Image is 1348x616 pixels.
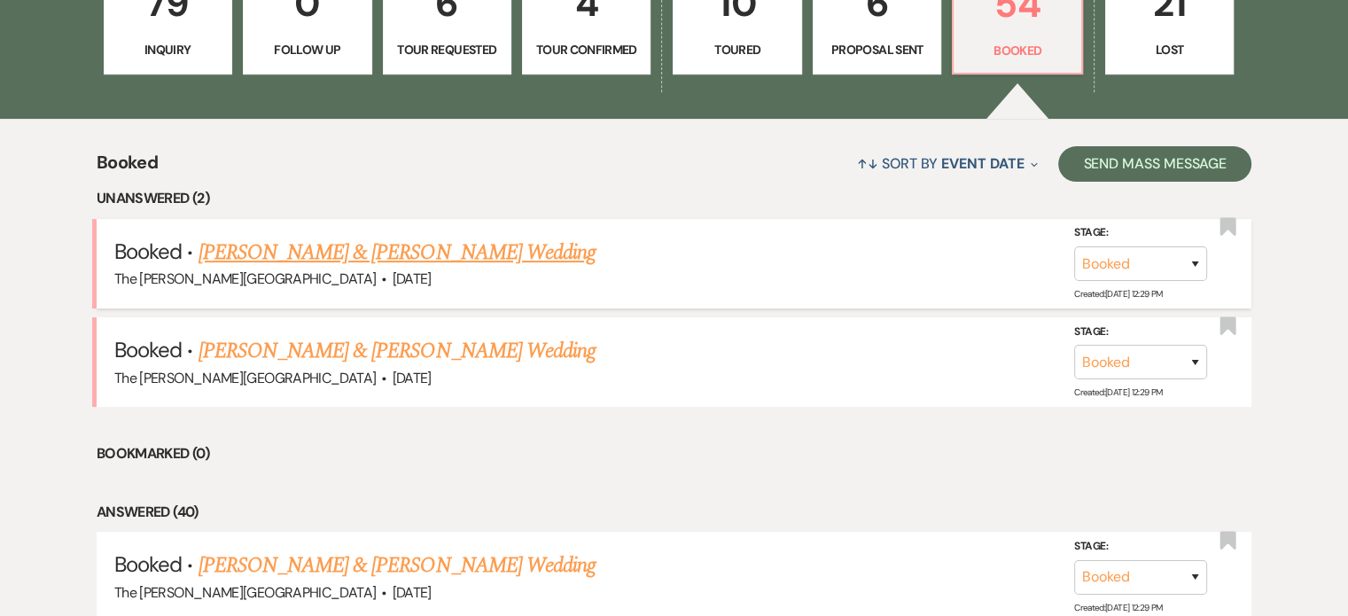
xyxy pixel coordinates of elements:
[1074,323,1207,342] label: Stage:
[114,238,182,265] span: Booked
[114,336,182,363] span: Booked
[1117,40,1222,59] p: Lost
[1074,223,1207,243] label: Stage:
[199,550,596,581] a: [PERSON_NAME] & [PERSON_NAME] Wedding
[1074,288,1162,300] span: Created: [DATE] 12:29 PM
[857,154,878,173] span: ↑↓
[1074,537,1207,557] label: Stage:
[114,369,376,387] span: The [PERSON_NAME][GEOGRAPHIC_DATA]
[1074,601,1162,612] span: Created: [DATE] 12:29 PM
[964,41,1070,60] p: Booked
[394,40,500,59] p: Tour Requested
[199,335,596,367] a: [PERSON_NAME] & [PERSON_NAME] Wedding
[199,237,596,269] a: [PERSON_NAME] & [PERSON_NAME] Wedding
[254,40,360,59] p: Follow Up
[824,40,930,59] p: Proposal Sent
[97,149,158,187] span: Booked
[1074,386,1162,398] span: Created: [DATE] 12:29 PM
[114,550,182,578] span: Booked
[684,40,790,59] p: Toured
[97,501,1251,524] li: Answered (40)
[393,583,432,602] span: [DATE]
[97,187,1251,210] li: Unanswered (2)
[97,442,1251,465] li: Bookmarked (0)
[114,583,376,602] span: The [PERSON_NAME][GEOGRAPHIC_DATA]
[941,154,1024,173] span: Event Date
[393,369,432,387] span: [DATE]
[534,40,639,59] p: Tour Confirmed
[114,269,376,288] span: The [PERSON_NAME][GEOGRAPHIC_DATA]
[1058,146,1251,182] button: Send Mass Message
[115,40,221,59] p: Inquiry
[850,140,1045,187] button: Sort By Event Date
[393,269,432,288] span: [DATE]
